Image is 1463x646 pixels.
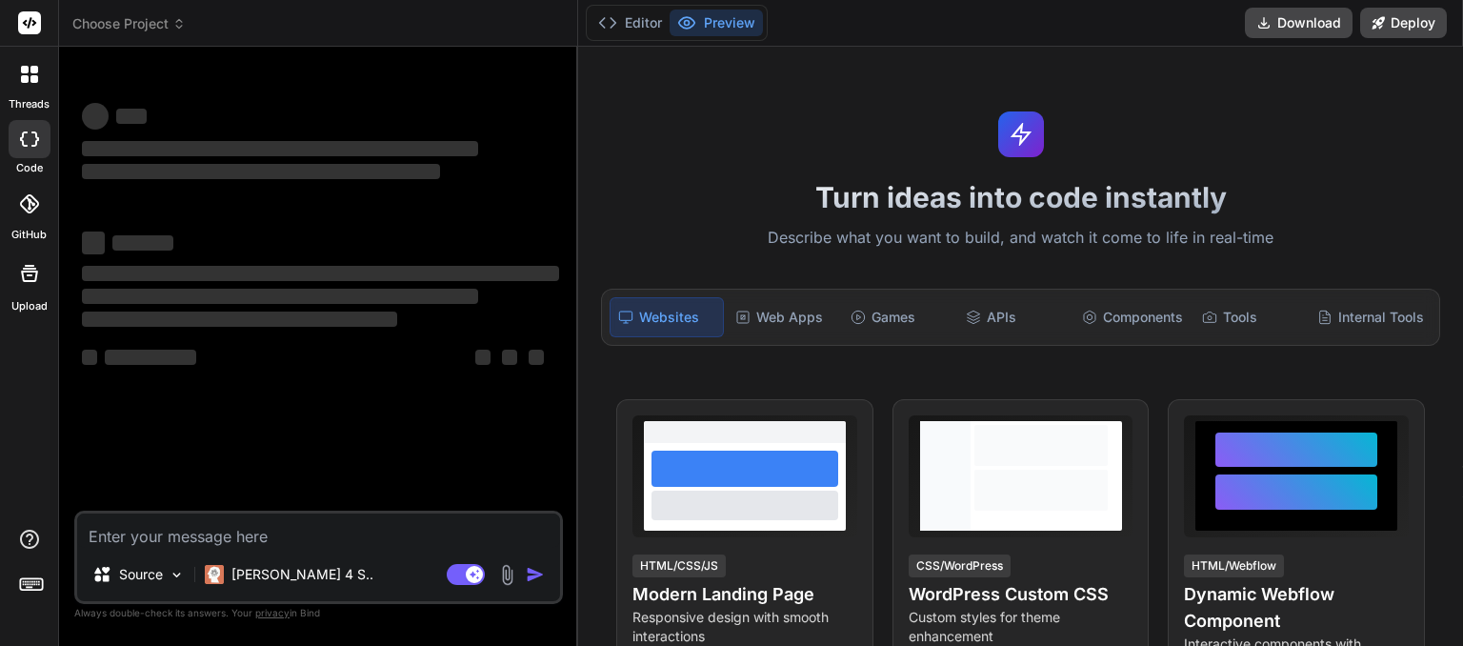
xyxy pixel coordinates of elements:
img: icon [526,565,545,584]
span: ‌ [82,312,397,327]
button: Download [1245,8,1353,38]
img: Pick Models [169,567,185,583]
div: Websites [610,297,723,337]
div: Games [843,297,954,337]
p: Describe what you want to build, and watch it come to life in real-time [590,226,1452,251]
span: ‌ [82,232,105,254]
span: privacy [255,607,290,618]
label: GitHub [11,227,47,243]
span: ‌ [475,350,491,365]
span: ‌ [529,350,544,365]
div: HTML/Webflow [1184,555,1284,577]
label: threads [9,96,50,112]
span: ‌ [82,164,440,179]
div: Web Apps [728,297,839,337]
h4: Modern Landing Page [632,581,857,608]
div: CSS/WordPress [909,555,1011,577]
span: ‌ [82,266,559,281]
h1: Turn ideas into code instantly [590,180,1452,214]
img: Claude 4 Sonnet [205,565,224,584]
label: Upload [11,298,48,314]
div: Internal Tools [1310,297,1432,337]
span: Choose Project [72,14,186,33]
label: code [16,160,43,176]
span: ‌ [82,350,97,365]
h4: Dynamic Webflow Component [1184,581,1409,635]
button: Deploy [1360,8,1447,38]
button: Preview [670,10,763,36]
p: Custom styles for theme enhancement [909,608,1133,646]
p: [PERSON_NAME] 4 S.. [231,565,373,584]
span: ‌ [82,141,478,156]
span: ‌ [502,350,517,365]
div: APIs [958,297,1070,337]
div: Components [1074,297,1191,337]
p: Source [119,565,163,584]
h4: WordPress Custom CSS [909,581,1133,608]
span: ‌ [82,103,109,130]
span: ‌ [82,289,478,304]
span: ‌ [105,350,196,365]
img: attachment [496,564,518,586]
p: Always double-check its answers. Your in Bind [74,604,563,622]
button: Editor [591,10,670,36]
div: HTML/CSS/JS [632,555,726,577]
div: Tools [1194,297,1306,337]
span: ‌ [116,109,147,124]
span: ‌ [112,235,173,251]
p: Responsive design with smooth interactions [632,608,857,646]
